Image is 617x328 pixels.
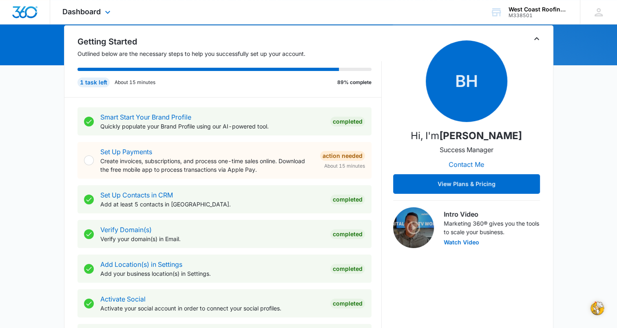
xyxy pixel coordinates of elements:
[330,299,365,308] div: Completed
[100,235,324,243] p: Verify your domain(s) in Email.
[77,78,110,87] div: 1 task left
[100,191,173,199] a: Set Up Contacts in CRM
[320,151,365,161] div: Action Needed
[440,155,492,174] button: Contact Me
[100,295,146,303] a: Activate Social
[62,7,101,16] span: Dashboard
[100,122,324,131] p: Quickly populate your Brand Profile using our AI-powered tool.
[330,195,365,204] div: Completed
[100,113,191,121] a: Smart Start Your Brand Profile
[330,229,365,239] div: Completed
[439,130,522,142] strong: [PERSON_NAME]
[444,219,540,236] p: Marketing 360® gives you the tools to scale your business.
[330,264,365,274] div: Completed
[115,79,155,86] p: About 15 minutes
[100,260,182,268] a: Add Location(s) in Settings
[509,13,568,18] div: account id
[100,226,152,234] a: Verify Domain(s)
[100,269,324,278] p: Add your business location(s) in Settings.
[509,6,568,13] div: account name
[337,79,372,86] p: 89% complete
[324,162,365,170] span: About 15 minutes
[330,117,365,126] div: Completed
[444,239,479,245] button: Watch Video
[426,40,507,122] span: BH
[532,34,542,44] button: Toggle Collapse
[411,129,522,143] p: Hi, I'm
[77,35,382,48] h2: Getting Started
[440,145,493,155] p: Success Manager
[444,209,540,219] h3: Intro Video
[100,157,314,174] p: Create invoices, subscriptions, and process one-time sales online. Download the free mobile app t...
[100,148,152,156] a: Set Up Payments
[77,49,382,58] p: Outlined below are the necessary steps to help you successfully set up your account.
[100,304,324,312] p: Activate your social account in order to connect your social profiles.
[393,207,434,248] img: Intro Video
[100,200,324,208] p: Add at least 5 contacts in [GEOGRAPHIC_DATA].
[393,174,540,194] button: View Plans & Pricing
